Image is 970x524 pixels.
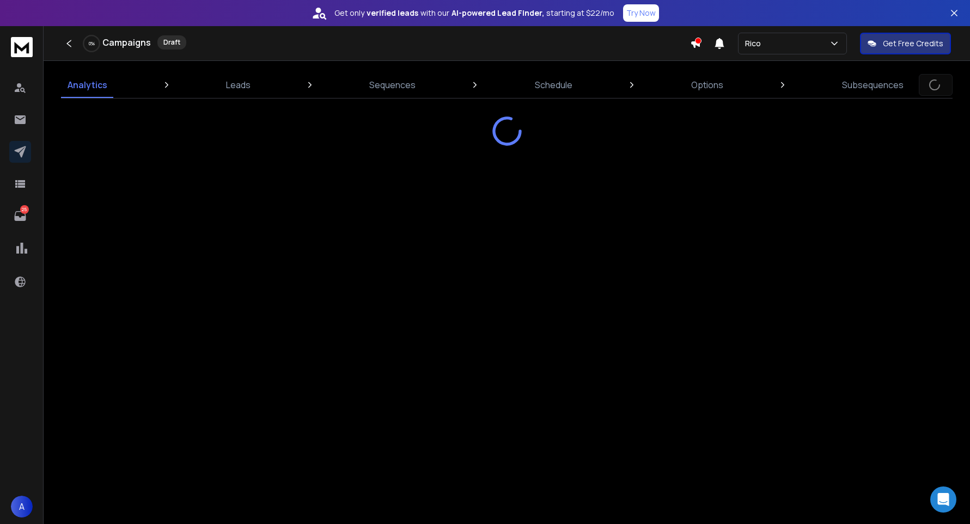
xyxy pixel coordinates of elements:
p: Get Free Credits [883,38,943,49]
button: A [11,496,33,517]
strong: AI-powered Lead Finder, [452,8,544,19]
p: Options [691,78,723,91]
p: Rico [745,38,765,49]
h1: Campaigns [102,36,151,49]
div: Open Intercom Messenger [930,486,956,513]
a: Options [685,72,730,98]
a: Leads [219,72,257,98]
p: 25 [20,205,29,214]
a: Sequences [363,72,422,98]
strong: verified leads [367,8,418,19]
a: Analytics [61,72,114,98]
button: Try Now [623,4,659,22]
a: 25 [9,205,31,227]
button: Get Free Credits [860,33,951,54]
p: Leads [226,78,251,91]
p: Analytics [68,78,107,91]
img: logo [11,37,33,57]
p: Try Now [626,8,656,19]
div: Draft [157,35,186,50]
a: Subsequences [835,72,910,98]
p: Sequences [369,78,416,91]
p: Get only with our starting at $22/mo [334,8,614,19]
p: Schedule [535,78,572,91]
p: Subsequences [842,78,904,91]
p: 0 % [89,40,95,47]
a: Schedule [528,72,579,98]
